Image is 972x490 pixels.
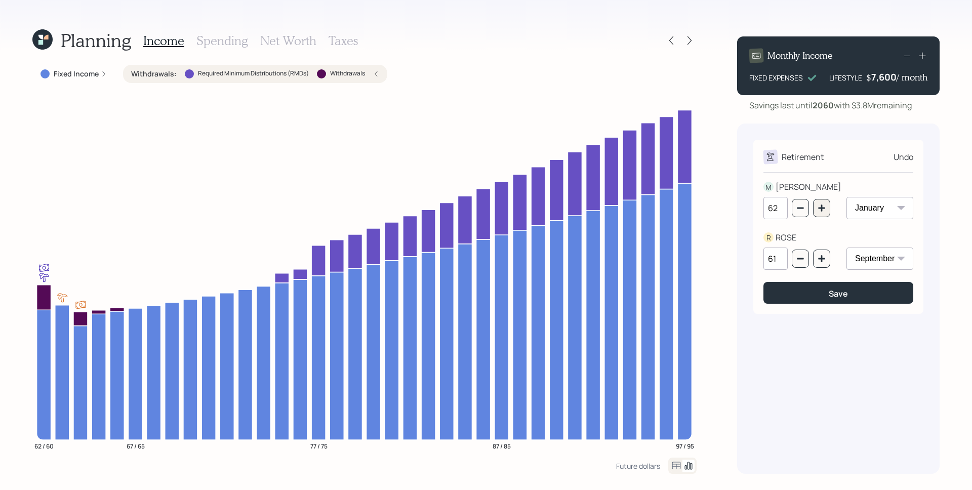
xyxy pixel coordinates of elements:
div: ROSE [776,231,796,243]
label: Fixed Income [54,69,99,79]
h3: Income [143,33,184,48]
div: LIFESTYLE [829,72,862,83]
div: M [763,182,774,192]
div: Undo [894,151,913,163]
div: Future dollars [616,461,660,471]
b: 2060 [813,100,834,111]
div: Save [829,288,848,299]
h3: Net Worth [260,33,316,48]
tspan: 67 / 65 [127,441,145,450]
h3: Spending [196,33,248,48]
h4: $ [866,72,871,83]
tspan: 87 / 85 [493,441,511,450]
tspan: 97 / 95 [676,441,694,450]
h1: Planning [61,29,131,51]
h3: Taxes [329,33,358,48]
div: Savings last until with $3.8M remaining [749,99,912,111]
label: Required Minimum Distributions (RMDs) [198,69,309,78]
label: Withdrawals : [131,69,177,79]
div: 7,600 [871,71,897,83]
div: R [763,232,774,243]
tspan: 77 / 75 [310,441,328,450]
tspan: 62 / 60 [34,441,54,450]
label: Withdrawals [330,69,365,78]
div: [PERSON_NAME] [776,181,841,193]
button: Save [763,282,913,304]
h4: Monthly Income [767,50,833,61]
div: FIXED EXPENSES [749,72,803,83]
div: Retirement [782,151,824,163]
h4: / month [897,72,927,83]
